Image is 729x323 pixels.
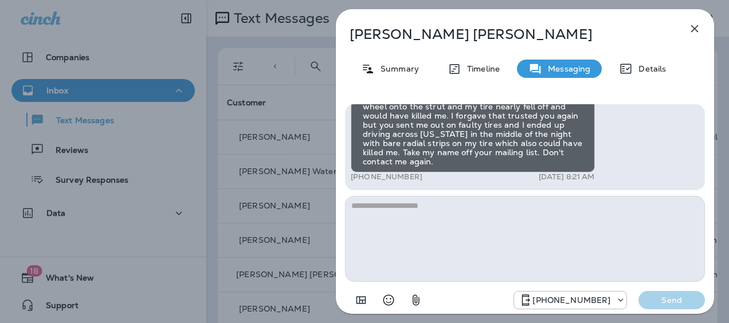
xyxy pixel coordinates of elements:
p: Summary [375,64,419,73]
p: [DATE] 8:21 AM [539,172,595,182]
p: Messaging [542,64,590,73]
p: [PHONE_NUMBER] [532,296,610,305]
p: Details [633,64,666,73]
div: +1 (928) 232-1970 [514,293,626,307]
button: Add in a premade template [350,289,373,312]
p: [PERSON_NAME] [PERSON_NAME] [350,26,663,42]
div: There's no way in hell I would ever bring my car to you again. When you replaced my axle, you did... [351,77,595,172]
p: Timeline [461,64,500,73]
p: [PHONE_NUMBER] [351,172,422,182]
button: Select an emoji [377,289,400,312]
